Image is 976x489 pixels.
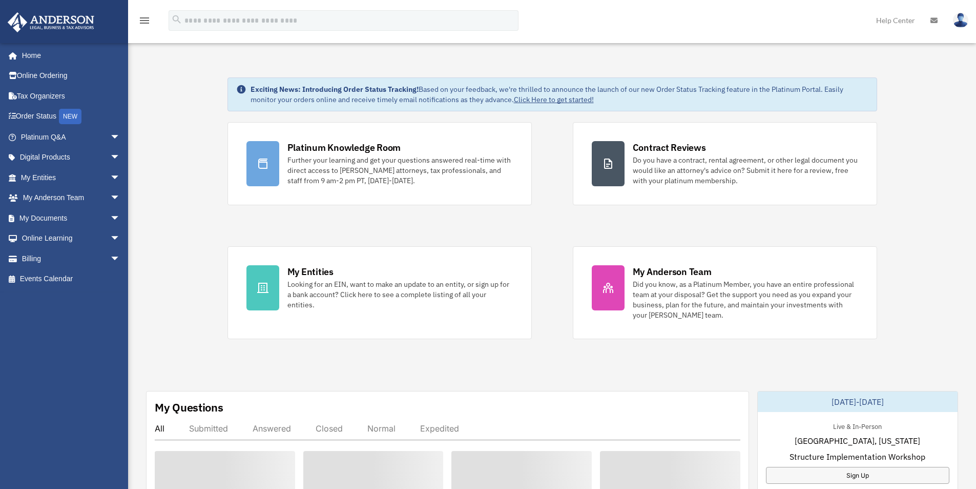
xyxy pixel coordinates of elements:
[287,265,334,278] div: My Entities
[420,423,459,434] div: Expedited
[7,167,136,188] a: My Entitiesarrow_drop_down
[633,279,858,320] div: Did you know, as a Platinum Member, you have an entire professional team at your disposal? Get th...
[110,188,131,209] span: arrow_drop_down
[795,435,920,447] span: [GEOGRAPHIC_DATA], [US_STATE]
[7,45,131,66] a: Home
[251,85,419,94] strong: Exciting News: Introducing Order Status Tracking!
[110,228,131,249] span: arrow_drop_down
[155,423,164,434] div: All
[790,451,925,463] span: Structure Implementation Workshop
[7,86,136,106] a: Tax Organizers
[7,127,136,147] a: Platinum Q&Aarrow_drop_down
[171,14,182,25] i: search
[110,248,131,269] span: arrow_drop_down
[7,208,136,228] a: My Documentsarrow_drop_down
[7,188,136,208] a: My Anderson Teamarrow_drop_down
[253,423,291,434] div: Answered
[287,155,513,186] div: Further your learning and get your questions answered real-time with direct access to [PERSON_NAM...
[227,122,532,205] a: Platinum Knowledge Room Further your learning and get your questions answered real-time with dire...
[5,12,97,32] img: Anderson Advisors Platinum Portal
[110,167,131,188] span: arrow_drop_down
[138,18,151,27] a: menu
[7,269,136,289] a: Events Calendar
[138,14,151,27] i: menu
[7,228,136,249] a: Online Learningarrow_drop_down
[766,467,949,484] a: Sign Up
[7,66,136,86] a: Online Ordering
[7,147,136,168] a: Digital Productsarrow_drop_down
[287,141,401,154] div: Platinum Knowledge Room
[7,106,136,127] a: Order StatusNEW
[633,141,706,154] div: Contract Reviews
[110,127,131,148] span: arrow_drop_down
[633,265,712,278] div: My Anderson Team
[110,147,131,168] span: arrow_drop_down
[110,208,131,229] span: arrow_drop_down
[155,400,223,415] div: My Questions
[573,246,877,339] a: My Anderson Team Did you know, as a Platinum Member, you have an entire professional team at your...
[367,423,396,434] div: Normal
[189,423,228,434] div: Submitted
[633,155,858,186] div: Do you have a contract, rental agreement, or other legal document you would like an attorney's ad...
[514,95,594,104] a: Click Here to get started!
[7,248,136,269] a: Billingarrow_drop_down
[59,109,81,124] div: NEW
[227,246,532,339] a: My Entities Looking for an EIN, want to make an update to an entity, or sign up for a bank accoun...
[287,279,513,310] div: Looking for an EIN, want to make an update to an entity, or sign up for a bank account? Click her...
[573,122,877,205] a: Contract Reviews Do you have a contract, rental agreement, or other legal document you would like...
[953,13,968,28] img: User Pic
[758,392,958,412] div: [DATE]-[DATE]
[316,423,343,434] div: Closed
[825,420,890,431] div: Live & In-Person
[251,84,868,105] div: Based on your feedback, we're thrilled to announce the launch of our new Order Status Tracking fe...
